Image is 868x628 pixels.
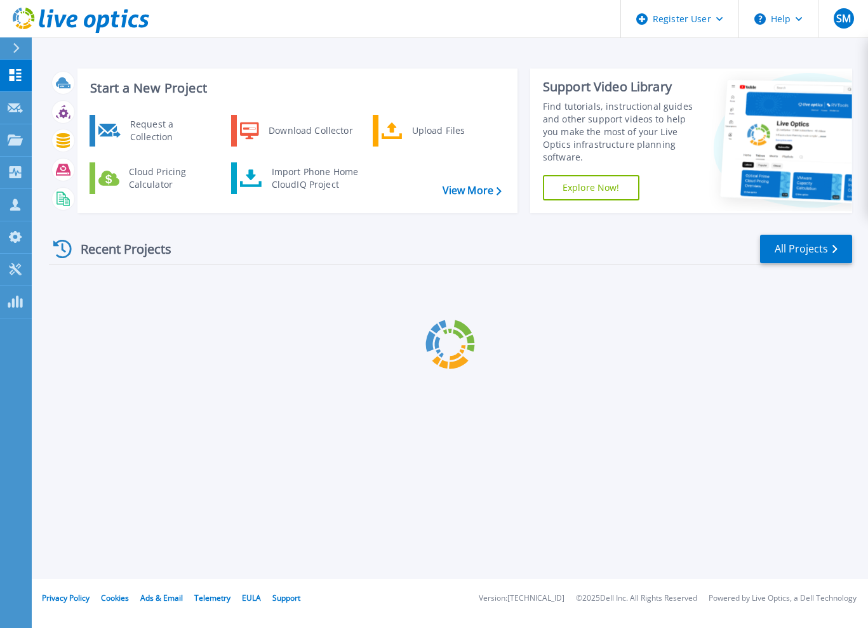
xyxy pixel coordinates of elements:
div: Import Phone Home CloudIQ Project [265,166,364,191]
div: Download Collector [262,118,358,143]
div: Find tutorials, instructional guides and other support videos to help you make the most of your L... [543,100,703,164]
a: Telemetry [194,592,230,603]
a: View More [443,185,502,197]
div: Upload Files [406,118,500,143]
a: Explore Now! [543,175,639,200]
div: Cloud Pricing Calculator [123,166,217,191]
h3: Start a New Project [90,81,501,95]
a: Ads & Email [140,592,183,603]
a: Privacy Policy [42,592,90,603]
a: Download Collector [231,115,361,147]
a: Cloud Pricing Calculator [90,162,220,194]
a: Support [272,592,300,603]
div: Request a Collection [124,118,217,143]
div: Recent Projects [49,233,189,265]
a: EULA [242,592,261,603]
div: Support Video Library [543,79,703,95]
a: Cookies [101,592,129,603]
li: Version: [TECHNICAL_ID] [479,594,564,603]
a: Upload Files [373,115,503,147]
a: Request a Collection [90,115,220,147]
li: Powered by Live Optics, a Dell Technology [709,594,857,603]
span: SM [836,13,851,23]
a: All Projects [760,235,852,263]
li: © 2025 Dell Inc. All Rights Reserved [576,594,697,603]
